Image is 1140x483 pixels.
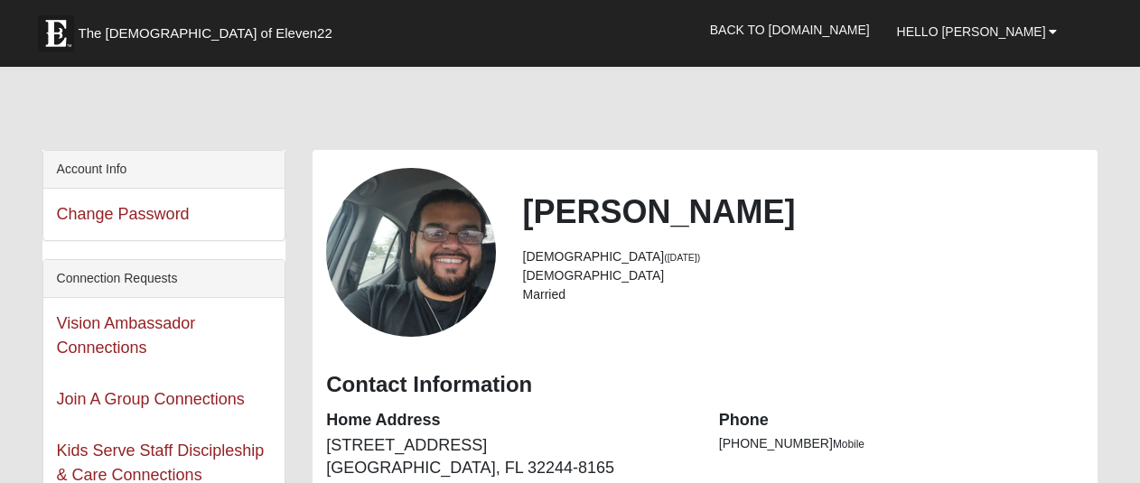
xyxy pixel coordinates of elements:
div: Connection Requests [43,260,285,298]
small: ([DATE]) [664,252,700,263]
span: The [DEMOGRAPHIC_DATA] of Eleven22 [79,24,332,42]
dt: Home Address [326,409,692,432]
h2: [PERSON_NAME] [523,192,1085,231]
img: Eleven22 logo [38,15,74,51]
a: Back to [DOMAIN_NAME] [696,7,883,52]
li: [DEMOGRAPHIC_DATA] [523,247,1085,266]
h3: Contact Information [326,372,1084,398]
a: Change Password [57,205,190,223]
a: Join A Group Connections [57,390,245,408]
span: Mobile [833,438,864,450]
dt: Phone [719,409,1085,432]
div: Account Info [43,151,285,189]
a: The [DEMOGRAPHIC_DATA] of Eleven22 [29,6,390,51]
a: Hello [PERSON_NAME] [883,9,1071,54]
li: [PHONE_NUMBER] [719,434,1085,453]
li: [DEMOGRAPHIC_DATA] [523,266,1085,285]
li: Married [523,285,1085,304]
span: Hello [PERSON_NAME] [897,24,1046,39]
a: Vision Ambassador Connections [57,314,196,357]
dd: [STREET_ADDRESS] [GEOGRAPHIC_DATA], FL 32244-8165 [326,434,692,480]
a: View Fullsize Photo [326,242,495,260]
